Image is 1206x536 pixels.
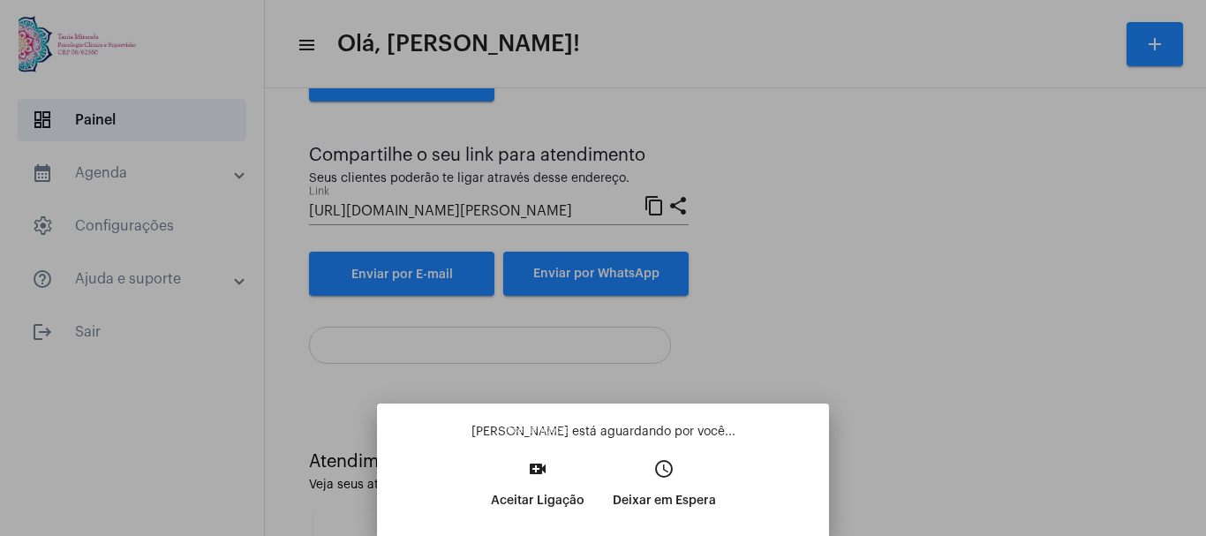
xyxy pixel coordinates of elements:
[477,453,599,529] button: Aceitar Ligação
[391,423,815,441] p: [PERSON_NAME] está aguardando por você...
[527,458,548,479] mat-icon: video_call
[500,420,577,441] div: Aceitar ligação
[491,485,584,517] p: Aceitar Ligação
[653,458,675,479] mat-icon: access_time
[599,453,730,529] button: Deixar em Espera
[613,485,716,517] p: Deixar em Espera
